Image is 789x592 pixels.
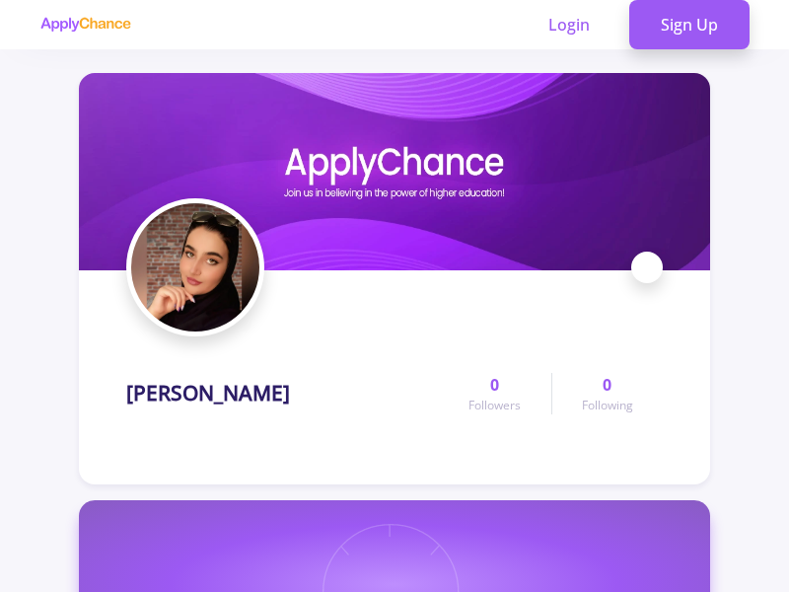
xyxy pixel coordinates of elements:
img: applychance logo text only [39,17,131,33]
span: Following [582,397,633,414]
span: 0 [490,373,499,397]
a: 0Followers [439,373,550,414]
a: 0Following [551,373,663,414]
img: Mehrnush Salehipouravatar [131,203,259,332]
span: 0 [603,373,611,397]
span: Followers [468,397,521,414]
h1: [PERSON_NAME] [126,381,290,406]
img: Mehrnush Salehipourcover image [79,73,710,270]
